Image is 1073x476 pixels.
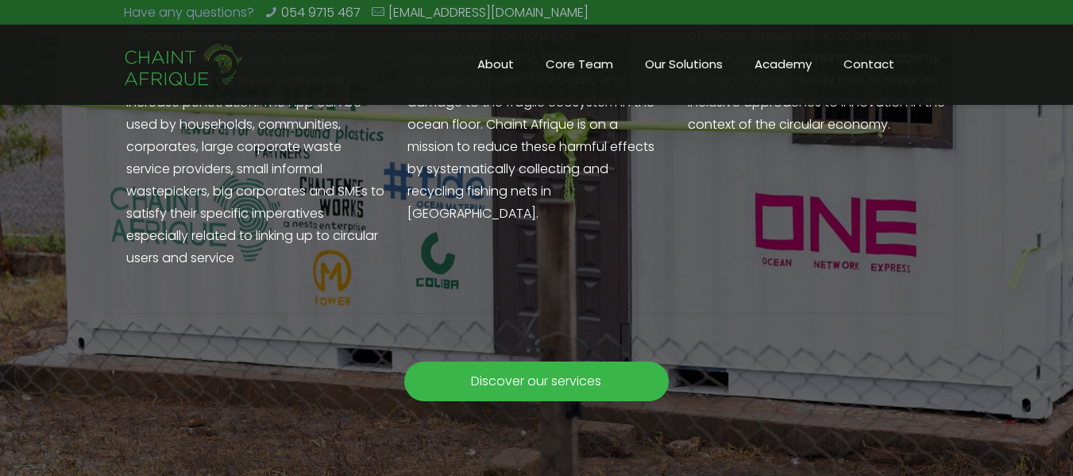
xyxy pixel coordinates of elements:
[388,3,589,21] a: [EMAIL_ADDRESS][DOMAIN_NAME]
[629,25,739,104] a: Our Solutions
[126,2,384,269] p: Our flagship digital platform EcoRewards Africa is designed to be agile and compatible for use wi...
[739,25,828,104] a: Academy
[530,25,629,104] a: Core Team
[404,362,668,401] a: Discover our services
[407,2,666,225] p: Every year, tonnes of abandoned fishing nets pile up on beaches of [GEOGRAPHIC_DATA], create a na...
[828,25,910,104] a: Contact
[281,3,361,21] a: 054 9715 467
[461,52,530,76] span: About
[530,52,629,76] span: Core Team
[828,52,910,76] span: Contact
[739,52,828,76] span: Academy
[124,41,245,89] img: Chaint_Afrique-20
[124,25,245,104] a: Chaint Afrique
[629,52,739,76] span: Our Solutions
[461,25,530,104] a: About
[455,362,617,401] span: Discover our services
